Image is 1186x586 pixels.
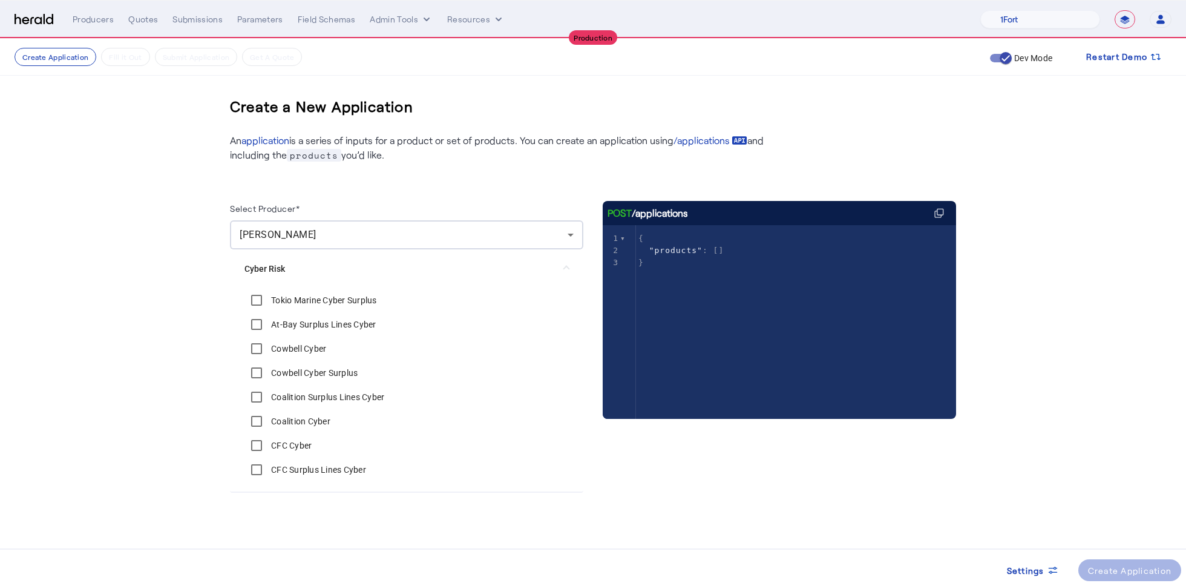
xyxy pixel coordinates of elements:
[128,13,158,25] div: Quotes
[230,87,413,126] h3: Create a New Application
[244,263,554,275] mat-panel-title: Cyber Risk
[370,13,433,25] button: internal dropdown menu
[269,415,330,427] label: Coalition Cyber
[241,134,289,146] a: application
[608,206,632,220] span: POST
[287,149,341,162] span: products
[638,234,644,243] span: {
[269,391,384,403] label: Coalition Surplus Lines Cyber
[1007,564,1044,577] span: Settings
[242,48,302,66] button: Get A Quote
[172,13,223,25] div: Submissions
[447,13,505,25] button: Resources dropdown menu
[603,245,620,257] div: 2
[608,206,688,220] div: /applications
[269,464,366,476] label: CFC Surplus Lines Cyber
[269,294,377,306] label: Tokio Marine Cyber Surplus
[230,133,775,162] p: An is a series of inputs for a product or set of products. You can create an application using an...
[603,257,620,269] div: 3
[569,30,617,45] div: Production
[269,367,358,379] label: Cowbell Cyber Surplus
[269,318,376,331] label: At-Bay Surplus Lines Cyber
[73,13,114,25] div: Producers
[155,48,237,66] button: Submit Application
[638,246,724,255] span: : []
[1086,50,1147,64] span: Restart Demo
[269,343,326,355] label: Cowbell Cyber
[603,201,956,395] herald-code-block: /applications
[1076,46,1171,68] button: Restart Demo
[1012,52,1052,64] label: Dev Mode
[673,133,747,148] a: /applications
[237,13,283,25] div: Parameters
[15,48,96,66] button: Create Application
[638,258,644,267] span: }
[230,249,583,288] mat-expansion-panel-header: Cyber Risk
[997,559,1069,581] button: Settings
[649,246,703,255] span: "products"
[230,288,583,492] div: Cyber Risk
[240,229,316,240] span: [PERSON_NAME]
[101,48,149,66] button: Fill it Out
[603,232,620,245] div: 1
[230,203,300,214] label: Select Producer*
[269,439,312,452] label: CFC Cyber
[298,13,356,25] div: Field Schemas
[15,14,53,25] img: Herald Logo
